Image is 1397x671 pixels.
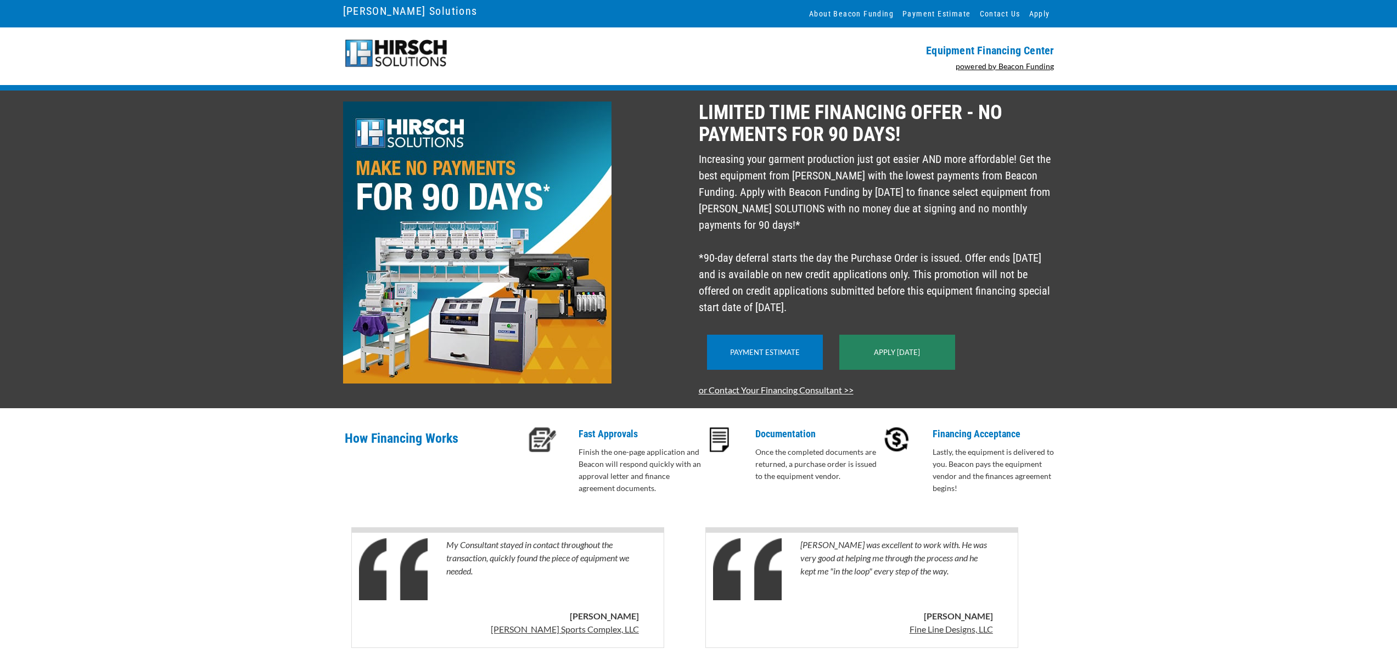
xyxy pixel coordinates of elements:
[579,446,705,494] p: Finish the one-page application and Beacon will respond quickly with an approval letter and finan...
[956,61,1054,71] a: powered by Beacon Funding
[933,446,1059,494] p: Lastly, the equipment is delivered to you. Beacon pays the equipment vendor and the finances agre...
[800,538,993,604] p: [PERSON_NAME] was excellent to work with. He was very good at helping me through the process and ...
[529,427,557,452] img: approval-icon.PNG
[884,427,909,452] img: accept-icon.PNG
[699,385,854,395] a: or Contact Your Financing Consultant >>
[699,102,1054,145] p: LIMITED TIME FINANCING OFFER - NO PAYMENTS FOR 90 DAYS!
[705,44,1054,57] p: Equipment Financing Center
[910,623,993,641] a: Fine Line Designs, LLC
[343,102,611,384] img: 2508-Hirsch-90-Days-No-Payments-EFC-Imagery.jpg
[874,348,920,357] a: Apply [DATE]
[933,427,1059,441] p: Financing Acceptance
[755,446,882,482] p: Once the completed documents are returned, a purchase order is issued to the equipment vendor.
[713,538,782,600] img: Quotes
[710,427,729,452] img: docs-icon.PNG
[491,623,639,636] p: [PERSON_NAME] Sports Complex, LLC
[343,38,449,69] img: Hirsch-logo-55px.png
[910,623,993,636] p: Fine Line Designs, LLC
[570,611,639,621] b: [PERSON_NAME]
[755,427,882,441] p: Documentation
[359,538,428,600] img: Quotes
[730,348,800,357] a: Payment Estimate
[699,151,1054,315] p: Increasing your garment production just got easier AND more affordable! Get the best equipment fr...
[343,2,478,20] a: [PERSON_NAME] Solutions
[345,427,522,463] p: How Financing Works
[491,623,639,641] a: [PERSON_NAME] Sports Complex, LLC
[924,611,993,621] b: [PERSON_NAME]
[446,538,639,604] p: My Consultant stayed in contact throughout the transaction, quickly found the piece of equipment ...
[579,427,705,441] p: Fast Approvals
